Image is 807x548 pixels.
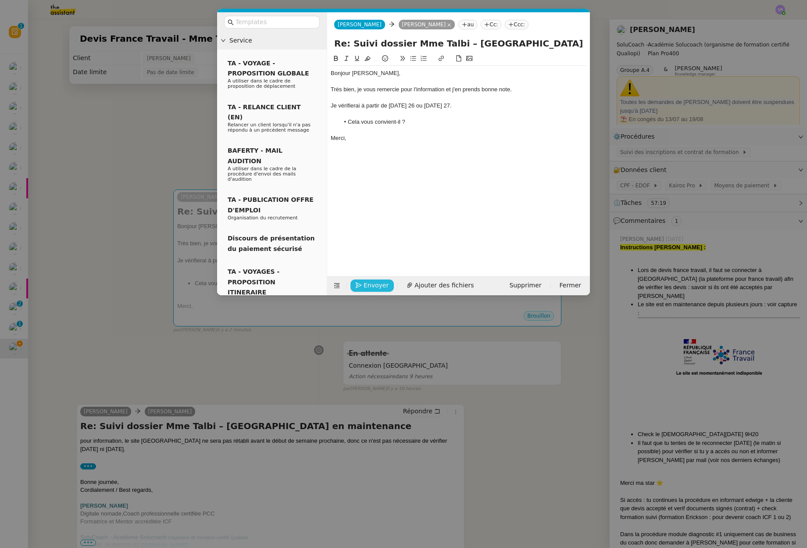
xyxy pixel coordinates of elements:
[331,86,586,93] div: Très bien, je vous remercie pour l'information et j'en prends bonne note.
[505,20,528,29] nz-tag: Ccc:
[228,147,282,164] span: BAFERTY - MAIL AUDITION
[228,78,295,89] span: A utiliser dans le cadre de proposition de déplacement
[229,36,323,46] span: Service
[509,280,541,290] span: Supprimer
[338,21,382,28] span: [PERSON_NAME]
[228,122,311,133] span: Relancer un client lorsqu'il n'a pas répondu à un précédent message
[334,37,583,50] input: Subject
[331,102,586,110] div: Je vérifierai à partir de [DATE] 26 ou [DATE] 27.
[228,196,314,213] span: TA - PUBLICATION OFFRE D'EMPLOI
[504,279,546,292] button: Supprimer
[236,17,314,27] input: Templates
[331,134,586,142] div: Merci,
[228,60,309,77] span: TA - VOYAGE - PROPOSITION GLOBALE
[364,280,389,290] span: Envoyer
[339,118,587,126] li: Cela vous convient-il ?
[331,69,586,77] div: Bonjour [PERSON_NAME],
[217,32,327,49] div: Service
[458,20,477,29] nz-tag: au
[554,279,586,292] button: Fermer
[350,279,394,292] button: Envoyer
[399,20,455,29] nz-tag: [PERSON_NAME]
[560,280,581,290] span: Fermer
[228,268,279,296] span: TA - VOYAGES - PROPOSITION ITINERAIRE
[228,104,301,121] span: TA - RELANCE CLIENT (EN)
[228,215,298,221] span: Organisation du recrutement
[414,280,474,290] span: Ajouter des fichiers
[228,235,315,252] span: Discours de présentation du paiement sécurisé
[481,20,501,29] nz-tag: Cc:
[401,279,479,292] button: Ajouter des fichiers
[228,166,296,182] span: A utiliser dans le cadre de la procédure d'envoi des mails d'audition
